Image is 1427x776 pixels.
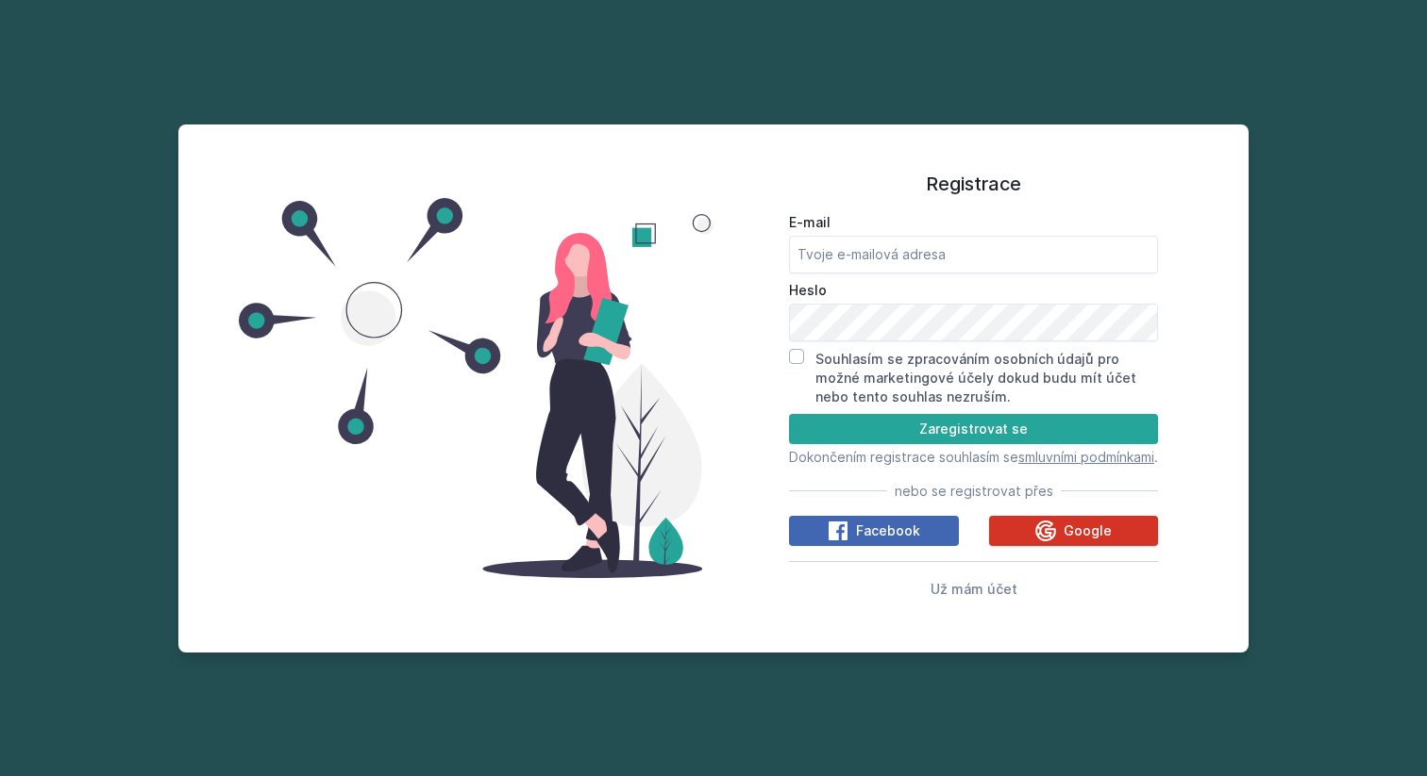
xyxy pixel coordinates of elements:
[1018,449,1154,465] a: smluvními podmínkami
[931,577,1017,600] button: Už mám účet
[815,351,1136,405] label: Souhlasím se zpracováním osobních údajů pro možné marketingové účely dokud budu mít účet nebo ten...
[989,516,1159,546] button: Google
[931,581,1017,597] span: Už mám účet
[789,236,1158,273] input: Tvoje e-mailová adresa
[1064,521,1112,540] span: Google
[856,521,920,540] span: Facebook
[789,516,959,546] button: Facebook
[789,448,1158,467] p: Dokončením registrace souhlasím se .
[789,170,1158,198] h1: Registrace
[789,281,1158,300] label: Heslo
[789,414,1158,444] button: Zaregistrovat se
[895,482,1053,501] span: nebo se registrovat přes
[789,213,1158,232] label: E-mail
